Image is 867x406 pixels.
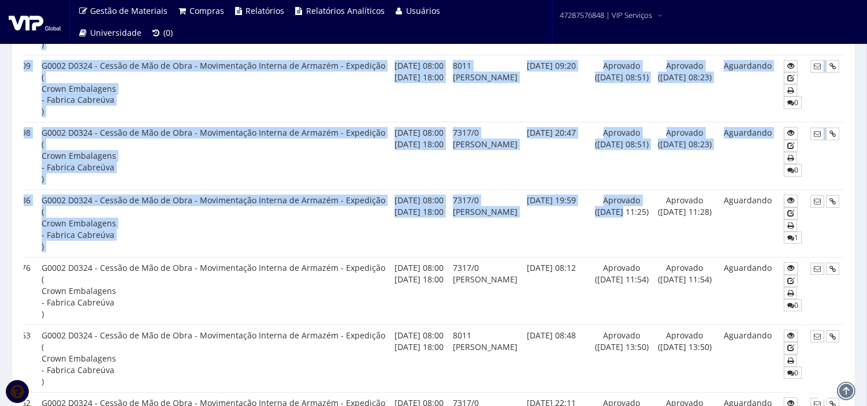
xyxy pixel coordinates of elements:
[590,55,653,122] td: Aprovado ([DATE] 08:51)
[716,190,779,258] td: Aguardando
[560,9,653,21] span: 47287576848 | VIP Serviços
[522,190,590,258] td: [DATE] 19:59
[653,258,716,325] td: Aprovado ([DATE] 11:54)
[810,195,824,207] button: Enviar E-mail de Teste
[590,258,653,325] td: Aprovado ([DATE] 11:54)
[590,190,653,258] td: Aprovado ([DATE] 11:25)
[716,325,779,393] td: Aguardando
[810,263,824,275] button: Enviar E-mail de Teste
[653,190,716,258] td: Aprovado ([DATE] 11:28)
[448,258,522,325] td: 7317/0 [PERSON_NAME]
[37,122,390,190] td: G0002 D0324 - Cessão de Mão de Obra - Movimentação Interna de Armazém - Expedição ( Crown Embalag...
[37,55,390,122] td: G0002 D0324 - Cessão de Mão de Obra - Movimentação Interna de Armazém - Expedição ( Crown Embalag...
[37,258,390,325] td: G0002 D0324 - Cessão de Mão de Obra - Movimentação Interna de Armazém - Expedição ( Crown Embalag...
[390,325,448,393] td: [DATE] 08:00 [DATE] 18:00
[246,5,285,16] span: Relatórios
[590,122,653,190] td: Aprovado ([DATE] 08:51)
[522,55,590,122] td: [DATE] 09:20
[784,96,802,109] a: 0
[716,258,779,325] td: Aguardando
[784,232,802,244] a: 1
[390,190,448,258] td: [DATE] 08:00 [DATE] 18:00
[73,22,147,44] a: Universidade
[784,299,802,311] a: 0
[407,5,441,16] span: Usuários
[810,128,824,140] button: Enviar E-mail de Teste
[653,122,716,190] td: Aprovado ([DATE] 08:23)
[448,55,522,122] td: 8011 [PERSON_NAME]
[91,27,142,38] span: Universidade
[784,164,802,176] a: 0
[653,325,716,393] td: Aprovado ([DATE] 13:50)
[716,55,779,122] td: Aguardando
[784,367,802,379] a: 0
[522,122,590,190] td: [DATE] 20:47
[147,22,178,44] a: (0)
[810,60,824,72] button: Enviar E-mail de Teste
[189,5,224,16] span: Compras
[810,330,824,342] button: Enviar E-mail de Teste
[653,55,716,122] td: Aprovado ([DATE] 08:23)
[390,55,448,122] td: [DATE] 08:00 [DATE] 18:00
[390,122,448,190] td: [DATE] 08:00 [DATE] 18:00
[590,325,653,393] td: Aprovado ([DATE] 13:50)
[163,27,173,38] span: (0)
[522,258,590,325] td: [DATE] 08:12
[37,325,390,393] td: G0002 D0324 - Cessão de Mão de Obra - Movimentação Interna de Armazém - Expedição ( Crown Embalag...
[522,325,590,393] td: [DATE] 08:48
[9,13,61,31] img: logo
[390,258,448,325] td: [DATE] 08:00 [DATE] 18:00
[91,5,168,16] span: Gestão de Materiais
[37,190,390,258] td: G0002 D0324 - Cessão de Mão de Obra - Movimentação Interna de Armazém - Expedição ( Crown Embalag...
[448,122,522,190] td: 7317/0 [PERSON_NAME]
[716,122,779,190] td: Aguardando
[306,5,385,16] span: Relatórios Analíticos
[448,325,522,393] td: 8011 [PERSON_NAME]
[448,190,522,258] td: 7317/0 [PERSON_NAME]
